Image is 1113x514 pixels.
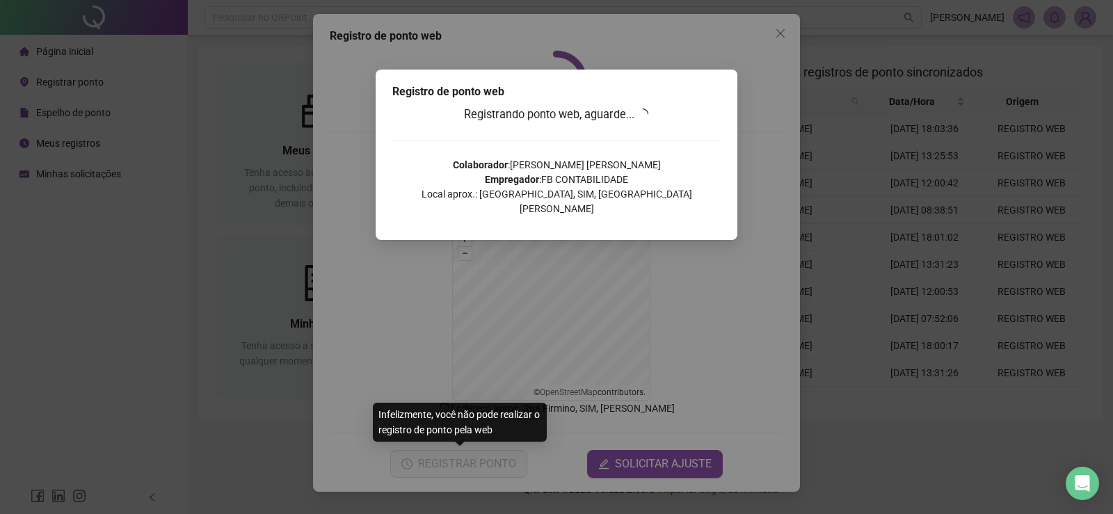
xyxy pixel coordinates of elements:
[453,159,508,170] strong: Colaborador
[635,106,651,122] span: loading
[485,174,539,185] strong: Empregador
[392,83,721,100] div: Registro de ponto web
[373,403,547,442] div: Infelizmente, você não pode realizar o registro de ponto pela web
[392,158,721,216] p: : [PERSON_NAME] [PERSON_NAME] : FB CONTABILIDADE Local aprox.: [GEOGRAPHIC_DATA], SIM, [GEOGRAPHI...
[1066,467,1099,500] div: Open Intercom Messenger
[392,106,721,124] h3: Registrando ponto web, aguarde...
